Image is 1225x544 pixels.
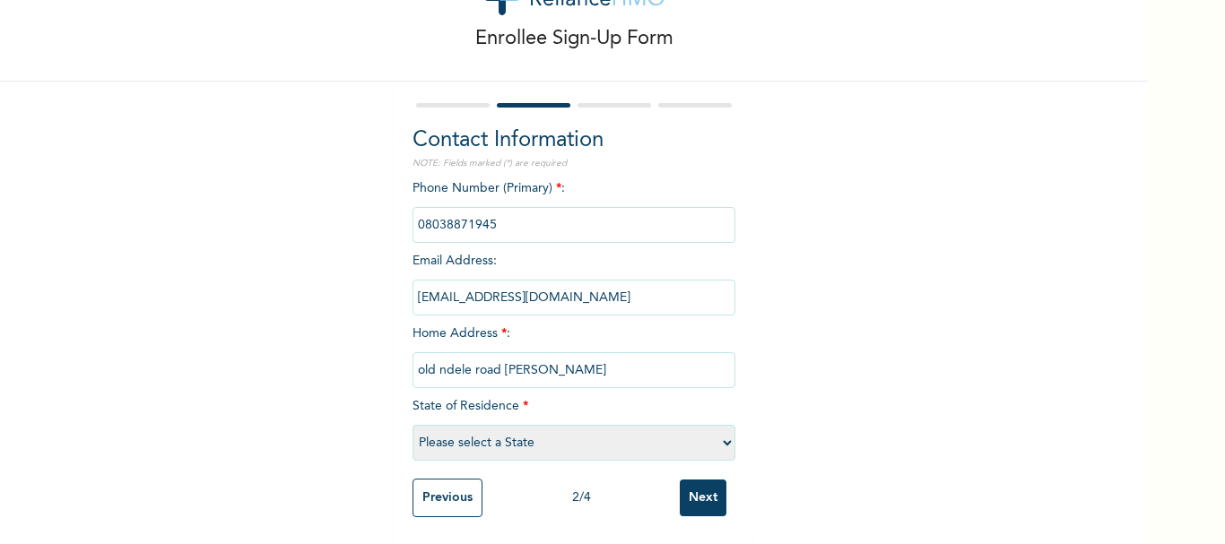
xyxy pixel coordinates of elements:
span: Phone Number (Primary) : [413,182,735,231]
p: NOTE: Fields marked (*) are required [413,157,735,170]
p: Enrollee Sign-Up Form [475,24,673,54]
input: Previous [413,479,482,517]
h2: Contact Information [413,125,735,157]
span: Home Address : [413,327,735,376]
input: Enter Primary Phone Number [413,207,735,243]
input: Enter home address [413,352,735,388]
input: Enter email Address [413,280,735,315]
span: State of Residence [413,400,735,449]
span: Email Address : [413,255,735,304]
div: 2 / 4 [482,488,680,507]
input: Next [680,479,726,516]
